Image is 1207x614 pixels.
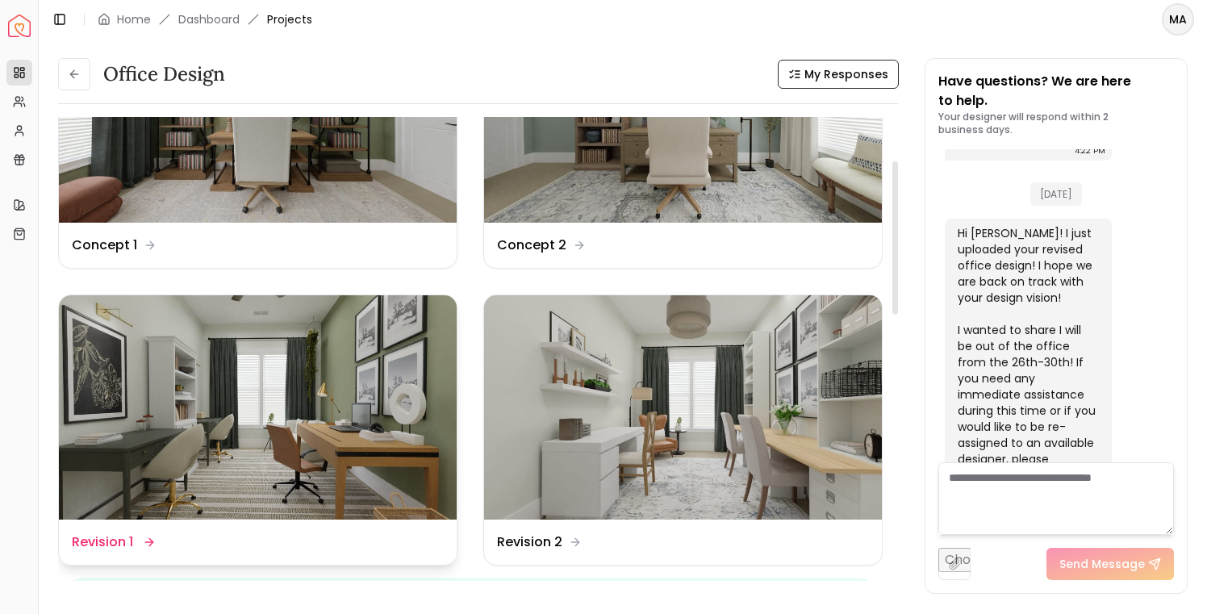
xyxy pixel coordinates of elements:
img: Revision 1 [59,295,457,519]
span: My Responses [804,66,888,82]
img: Revision 2 [484,295,882,519]
a: Dashboard [178,11,240,27]
img: Spacejoy Logo [8,15,31,37]
p: Your designer will respond within 2 business days. [938,111,1174,136]
span: [DATE] [1030,182,1082,206]
dd: Concept 2 [497,236,566,255]
a: Spacejoy [8,15,31,37]
a: Home [117,11,151,27]
a: Revision 1Revision 1 [58,294,457,565]
h3: Office Design [103,61,225,87]
nav: breadcrumb [98,11,312,27]
div: 4:22 PM [1075,143,1105,159]
div: Hi [PERSON_NAME]! I just uploaded your revised office design! I hope we are back on track with yo... [958,225,1096,499]
button: MA [1162,3,1194,36]
button: My Responses [778,60,899,89]
dd: Revision 1 [72,533,133,552]
dd: Revision 2 [497,533,562,552]
a: Revision 2Revision 2 [483,294,883,565]
span: Projects [267,11,312,27]
span: MA [1163,5,1192,34]
p: Have questions? We are here to help. [938,72,1174,111]
dd: Concept 1 [72,236,137,255]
